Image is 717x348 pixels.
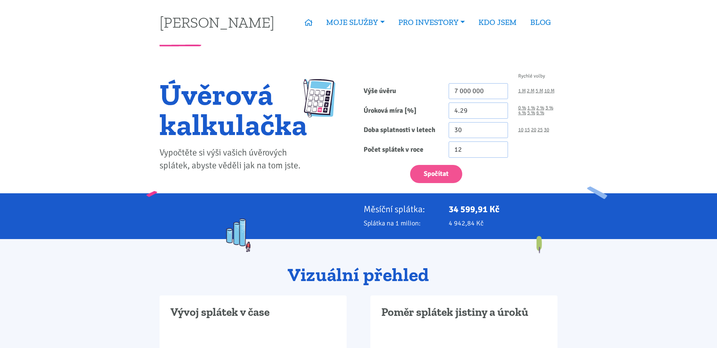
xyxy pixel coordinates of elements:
a: 4 % [518,110,526,115]
p: Měsíční splátka: [364,204,438,214]
label: Počet splátek v roce [359,141,444,158]
label: Doba splatnosti v letech [359,122,444,138]
a: 3 % [545,106,553,110]
a: 5 % [527,110,535,115]
a: MOJE SLUŽBY [319,14,391,31]
a: 5 M [536,89,543,93]
a: 1 M [518,89,526,93]
a: 10 M [544,89,554,93]
label: Úroková míra [%] [359,103,444,119]
a: 0 % [518,106,526,110]
a: 2 M [527,89,534,93]
a: KDO JSEM [472,14,523,31]
a: BLOG [523,14,557,31]
a: 10 [518,127,523,132]
label: Výše úvěru [359,83,444,99]
a: PRO INVESTORY [392,14,472,31]
h1: Úvěrová kalkulačka [160,79,307,140]
h3: Vývoj splátek v čase [170,305,336,320]
p: Vypočtěte si výši vašich úvěrových splátek, abyste věděli jak na tom jste. [160,146,307,172]
h3: Poměr splátek jistiny a úroků [381,305,547,320]
a: 6 % [536,110,544,115]
a: 20 [531,127,536,132]
span: Rychlé volby [518,74,545,79]
p: 34 599,91 Kč [449,204,557,214]
p: Splátka na 1 milion: [364,218,438,228]
p: 4 942,84 Kč [449,218,557,228]
a: 1 % [527,106,535,110]
button: Spočítat [410,165,462,183]
a: 2 % [536,106,544,110]
a: 15 [525,127,530,132]
h2: Vizuální přehled [160,265,557,285]
a: 25 [537,127,543,132]
a: 30 [544,127,549,132]
a: [PERSON_NAME] [160,15,274,30]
